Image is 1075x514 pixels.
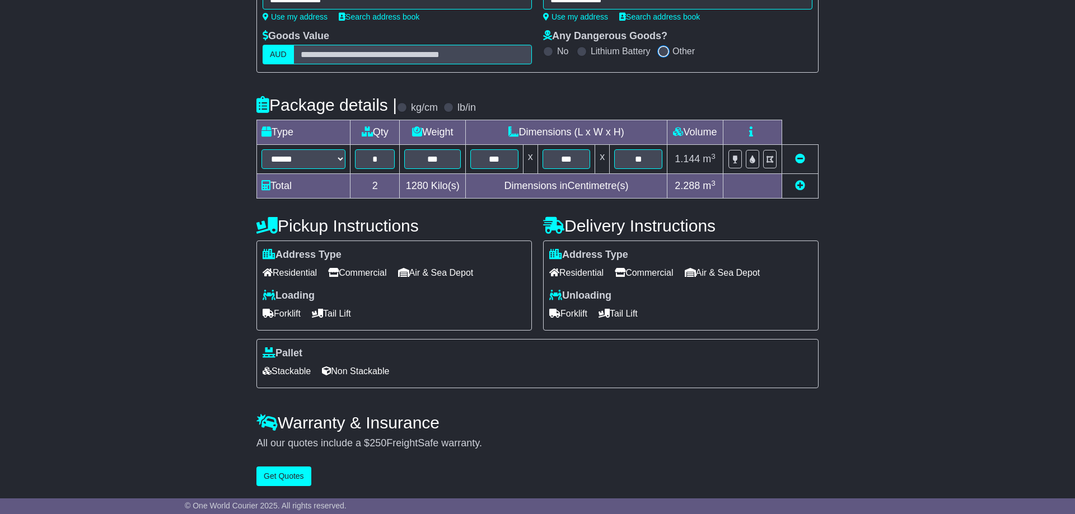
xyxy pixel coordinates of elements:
[339,12,419,21] a: Search address book
[263,362,311,380] span: Stackable
[543,30,667,43] label: Any Dangerous Goods?
[711,152,716,161] sup: 3
[549,305,587,322] span: Forklift
[263,290,315,302] label: Loading
[549,249,628,261] label: Address Type
[795,180,805,191] a: Add new item
[256,466,311,486] button: Get Quotes
[672,46,695,56] label: Other
[263,264,317,281] span: Residential
[263,30,329,43] label: Goods Value
[711,179,716,187] sup: 3
[685,264,760,281] span: Air & Sea Depot
[370,437,386,449] span: 250
[619,12,700,21] a: Search address book
[263,305,301,322] span: Forklift
[257,174,350,199] td: Total
[466,120,667,145] td: Dimensions (L x W x H)
[615,264,673,281] span: Commercial
[549,264,604,281] span: Residential
[675,180,700,191] span: 2.288
[322,362,389,380] span: Non Stackable
[263,249,342,261] label: Address Type
[257,120,350,145] td: Type
[599,305,638,322] span: Tail Lift
[263,12,328,21] a: Use my address
[400,174,466,199] td: Kilo(s)
[703,180,716,191] span: m
[400,120,466,145] td: Weight
[466,174,667,199] td: Dimensions in Centimetre(s)
[185,501,347,510] span: © One World Courier 2025. All rights reserved.
[350,174,400,199] td: 2
[398,264,474,281] span: Air & Sea Depot
[591,46,651,56] label: Lithium Battery
[263,347,302,360] label: Pallet
[350,120,400,145] td: Qty
[256,413,819,432] h4: Warranty & Insurance
[256,216,532,235] h4: Pickup Instructions
[543,12,608,21] a: Use my address
[312,305,351,322] span: Tail Lift
[595,145,610,174] td: x
[703,153,716,164] span: m
[328,264,386,281] span: Commercial
[523,145,537,174] td: x
[457,102,476,114] label: lb/in
[256,437,819,450] div: All our quotes include a $ FreightSafe warranty.
[256,96,397,114] h4: Package details |
[543,216,819,235] h4: Delivery Instructions
[411,102,438,114] label: kg/cm
[557,46,568,56] label: No
[406,180,428,191] span: 1280
[549,290,611,302] label: Unloading
[667,120,723,145] td: Volume
[675,153,700,164] span: 1.144
[795,153,805,164] a: Remove this item
[263,45,294,64] label: AUD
